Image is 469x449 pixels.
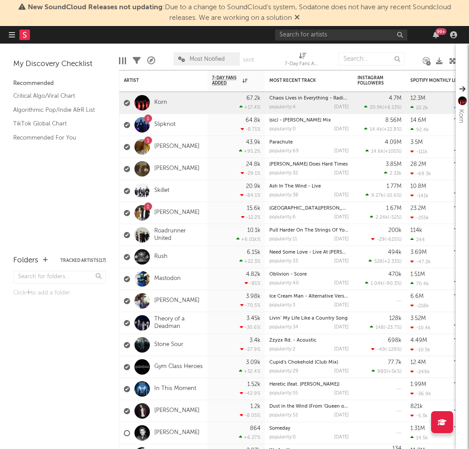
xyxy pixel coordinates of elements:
input: Search for folders... [13,271,106,283]
div: ( ) [364,126,402,132]
input: Search for artists [275,29,407,40]
span: : Due to a change to SoundCloud's system, Sodatone does not have any recent Soundcloud releases. ... [28,4,451,22]
div: popularity: 33 [269,259,298,264]
span: Most Notified [190,56,225,62]
div: 1.99M [410,382,426,387]
div: ( ) [368,258,402,264]
div: [DATE] [334,193,349,198]
div: -27.9 % [240,346,261,352]
div: 1.2k [250,404,261,409]
div: 1.77M [387,184,402,189]
div: Most Recent Track [269,78,335,83]
div: 1.67M [386,206,402,211]
div: 3.98k [246,294,261,299]
div: popularity: 52 [269,413,298,418]
a: [GEOGRAPHIC_DATA][PERSON_NAME] [269,206,357,211]
div: -36.9k [410,391,431,397]
span: 7-Day Fans Added [212,75,240,86]
div: 128k [389,316,402,321]
div: -5.3k [410,413,428,419]
div: 8.56M [385,118,402,123]
div: -84.1 % [240,192,261,198]
a: Oblivion - Score [269,272,307,277]
div: 200k [388,228,402,233]
div: [DATE] [334,259,349,264]
div: Pull Harder On The Strings Of Your Martyr - Live at the Nokia Theatre, New York, NY, 12/15/2005 [269,228,349,233]
div: 6.6M [410,294,424,299]
div: Heretic (feat. Kim Dracula) [269,382,349,387]
div: -255k [410,215,429,221]
a: Recommended For You [13,133,97,143]
button: Save [243,58,254,63]
span: 14.4k [370,127,382,132]
a: Someday [269,426,290,431]
div: 28.2M [410,162,426,167]
div: 7-Day Fans Added (7-Day Fans Added) [285,59,320,70]
div: +17.4 % [239,104,261,110]
div: 70.4k [410,281,429,287]
a: Dust in the Wind (From 'Queen of the Ring - Music From The Motion Picture') [269,404,447,409]
span: -129 % [387,347,400,352]
div: [DATE] [334,281,349,286]
div: popularity: 11 [269,237,297,242]
div: Filters [133,48,141,74]
div: 4.49M [410,338,427,343]
span: 2.33k [390,171,402,176]
a: Roadrunner United [154,228,203,243]
div: 1.51M [410,272,425,277]
div: popularity: 3 [269,303,295,308]
a: Critical Algo/Viral Chart [13,91,97,101]
button: Tracked Artists(17) [60,258,106,263]
span: Dismiss [294,15,300,22]
a: Algorithmic Pop/Indie A&R List [13,105,97,115]
div: 3.09k [246,360,261,365]
div: Ice Cream Man - Alternative Version [269,294,349,299]
div: ( ) [371,236,402,242]
div: 494k [388,250,402,255]
a: Heretic (feat. [PERSON_NAME]) [269,382,339,387]
div: +6.01k % [236,236,261,242]
span: 980 [377,369,387,374]
a: Stone Sour [154,341,183,349]
span: +100 % [385,149,400,154]
div: 64.8k [246,118,261,123]
a: In This Moment [154,385,196,393]
div: [DATE] [334,369,349,374]
div: 821k [410,404,423,409]
div: popularity: 32 [269,171,298,176]
span: 528 [374,259,383,264]
div: popularity: 0 [269,435,296,440]
div: My Discovery Checklist [13,59,106,70]
span: -90.3 % [384,281,400,286]
a: Skillet [154,187,169,195]
a: (sic) - [PERSON_NAME] Mix [269,118,331,123]
div: Dust in the Wind (From 'Queen of the Ring - Music From The Motion Picture') [269,404,349,409]
div: Korn [456,109,466,123]
div: -111k [410,149,428,155]
div: Parachute [269,140,349,145]
a: TikTok Global Chart [13,119,97,129]
div: 3.4k [249,338,261,343]
span: 2.24k [376,215,388,220]
a: Theory of a Deadman [154,316,203,331]
a: Korn [154,99,167,107]
div: [DATE] [334,435,349,440]
div: [DATE] [334,237,349,242]
div: 99 + [435,28,447,35]
div: +6.27 % [239,434,261,440]
div: -8.05 % [240,412,261,418]
input: Search... [339,52,405,66]
span: +22.8 % [383,127,400,132]
div: ( ) [370,214,402,220]
div: ( ) [370,324,402,330]
div: Need Some Love - Live At Laura Secord Secondary School, St. Catharines, Ontario, Canada - 4/1/1974 [269,250,349,255]
div: +22.3 % [239,258,261,264]
span: -29 [377,237,385,242]
div: +95.2 % [239,148,261,154]
div: Folders [13,255,38,266]
a: Ice Cream Man - Alternative Version [269,294,352,299]
a: [PERSON_NAME] Does Hard Times [269,162,348,167]
div: popularity: 6 [269,215,296,220]
div: [DATE] [334,105,349,110]
div: Cupid's Chokehold (Club Mix) [269,360,349,365]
